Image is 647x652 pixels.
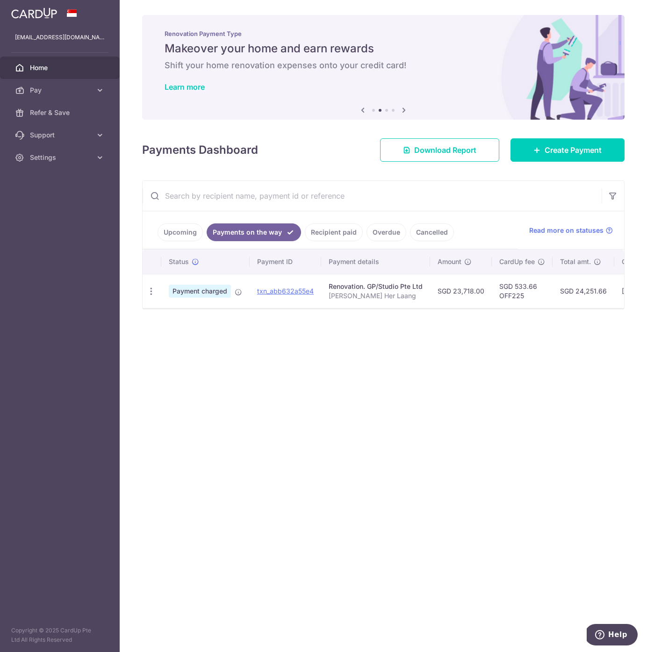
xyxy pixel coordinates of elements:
a: Create Payment [510,138,625,162]
span: Total amt. [560,257,591,266]
span: Refer & Save [30,108,92,117]
span: Payment charged [169,285,231,298]
h4: Payments Dashboard [142,142,258,158]
span: Download Report [414,144,476,156]
span: Create Payment [545,144,602,156]
td: SGD 24,251.66 [553,274,614,308]
img: CardUp [11,7,57,19]
iframe: Opens a widget where you can find more information [587,624,638,647]
a: Read more on statuses [529,226,613,235]
a: Upcoming [158,223,203,241]
th: Payment details [321,250,430,274]
a: Download Report [380,138,499,162]
p: [PERSON_NAME] Her Laang [329,291,423,301]
p: [EMAIL_ADDRESS][DOMAIN_NAME] [15,33,105,42]
span: Amount [438,257,461,266]
span: Status [169,257,189,266]
td: SGD 23,718.00 [430,274,492,308]
td: SGD 533.66 OFF225 [492,274,553,308]
a: Cancelled [410,223,454,241]
h6: Shift your home renovation expenses onto your credit card! [165,60,602,71]
span: Pay [30,86,92,95]
span: Read more on statuses [529,226,604,235]
a: Payments on the way [207,223,301,241]
th: Payment ID [250,250,321,274]
a: Recipient paid [305,223,363,241]
h5: Makeover your home and earn rewards [165,41,602,56]
a: Learn more [165,82,205,92]
div: Renovation. GP/Studio Pte Ltd [329,282,423,291]
input: Search by recipient name, payment id or reference [143,181,602,211]
span: Home [30,63,92,72]
img: Renovation banner [142,15,625,120]
a: Overdue [367,223,406,241]
p: Renovation Payment Type [165,30,602,37]
span: Settings [30,153,92,162]
a: txn_abb632a55e4 [257,287,314,295]
span: CardUp fee [499,257,535,266]
span: Support [30,130,92,140]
